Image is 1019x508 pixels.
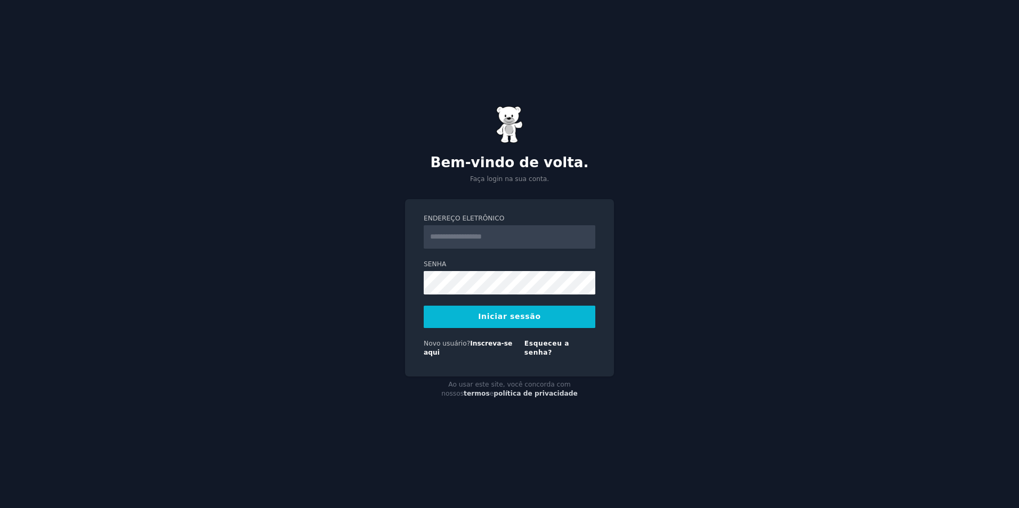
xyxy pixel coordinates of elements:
[424,260,595,269] label: Senha
[494,390,578,397] a: política de privacidade
[424,340,470,347] span: Novo usuário?
[405,175,614,184] p: Faça login na sua conta.
[405,154,614,171] h2: Bem-vindo de volta.
[424,214,595,224] label: Endereço eletrônico
[464,390,490,397] a: termos
[524,340,569,357] a: Esqueceu a senha?
[496,106,523,143] img: Ursinho de goma
[424,306,595,328] button: Iniciar sessão
[405,376,614,403] div: Ao usar este site, você concorda com nossos e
